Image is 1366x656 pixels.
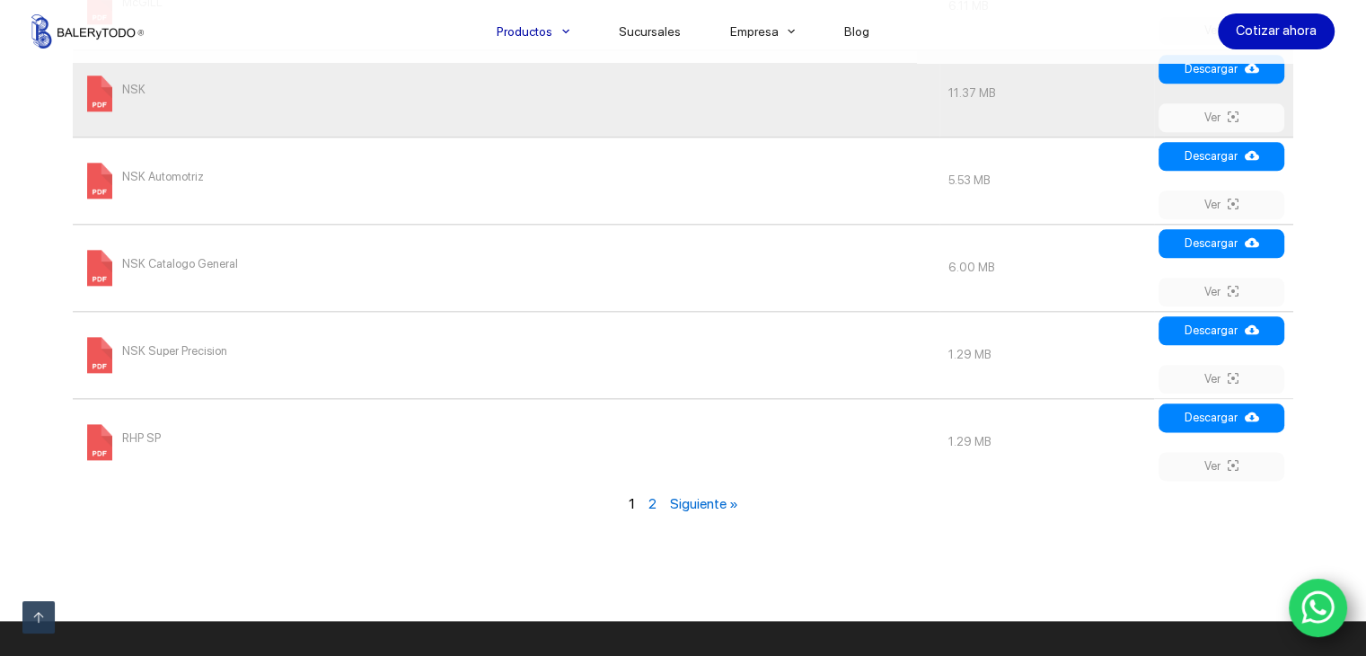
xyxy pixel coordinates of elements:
[1218,13,1335,49] a: Cotizar ahora
[31,14,144,49] img: Balerytodo
[122,337,227,366] span: NSK Super Precision
[82,260,238,273] a: NSK Catalogo General
[939,49,1154,137] td: 11.37 MB
[628,495,634,512] span: 1
[1159,278,1284,306] a: Ver
[82,347,227,360] a: NSK Super Precision
[939,224,1154,311] td: 6.00 MB
[648,495,656,512] a: 2
[122,424,161,453] span: RHP SP
[82,434,161,448] a: RHP SP
[669,495,737,512] a: Siguiente »
[122,75,145,104] span: NSK
[1159,142,1284,171] a: Descargar
[82,173,204,186] a: NSK Automotriz
[1159,365,1284,394] a: Ver
[1159,191,1284,219] a: Ver
[939,398,1154,485] td: 1.29 MB
[1159,316,1284,345] a: Descargar
[122,163,204,191] span: NSK Automotriz
[1159,229,1284,258] a: Descargar
[1159,103,1284,132] a: Ver
[1159,55,1284,84] a: Descargar
[1289,579,1348,638] a: WhatsApp
[122,250,238,279] span: NSK Catalogo General
[1159,403,1284,432] a: Descargar
[82,85,145,99] a: NSK
[939,311,1154,398] td: 1.29 MB
[1159,452,1284,481] a: Ver
[22,601,55,634] a: Ir arriba
[939,137,1154,224] td: 5.53 MB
